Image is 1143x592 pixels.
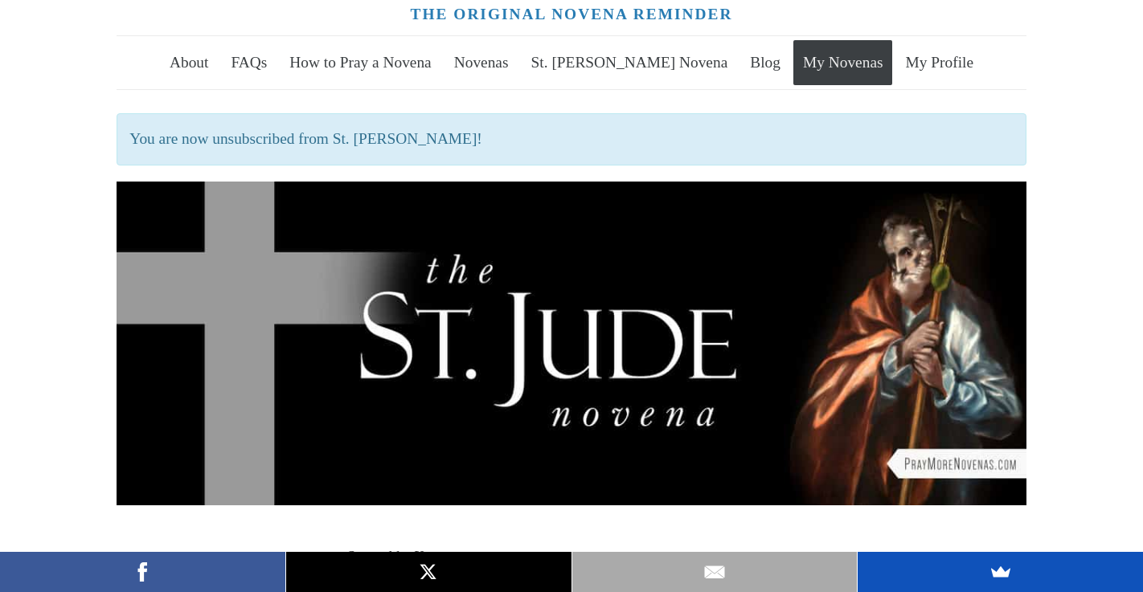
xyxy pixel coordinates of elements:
img: Email [703,560,727,584]
a: Blog [741,40,790,85]
a: How to Pray a Novena [281,40,441,85]
a: St. [PERSON_NAME] Novena [522,40,737,85]
a: FAQs [222,40,277,85]
a: The original novena reminder [411,6,733,22]
a: My Novenas [793,40,892,85]
a: My Profile [896,40,983,85]
img: X [416,560,440,584]
img: St. Jude Novena [117,182,1026,505]
p: You are now unsubscribed from St. [PERSON_NAME]! [117,113,1026,165]
a: Email [572,552,858,592]
a: SumoMe [858,552,1143,592]
img: SumoMe [989,560,1013,584]
a: Novenas [444,40,518,85]
img: Facebook [130,560,154,584]
a: About [160,40,218,85]
a: X [286,552,571,592]
em: Started by You [346,548,436,565]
